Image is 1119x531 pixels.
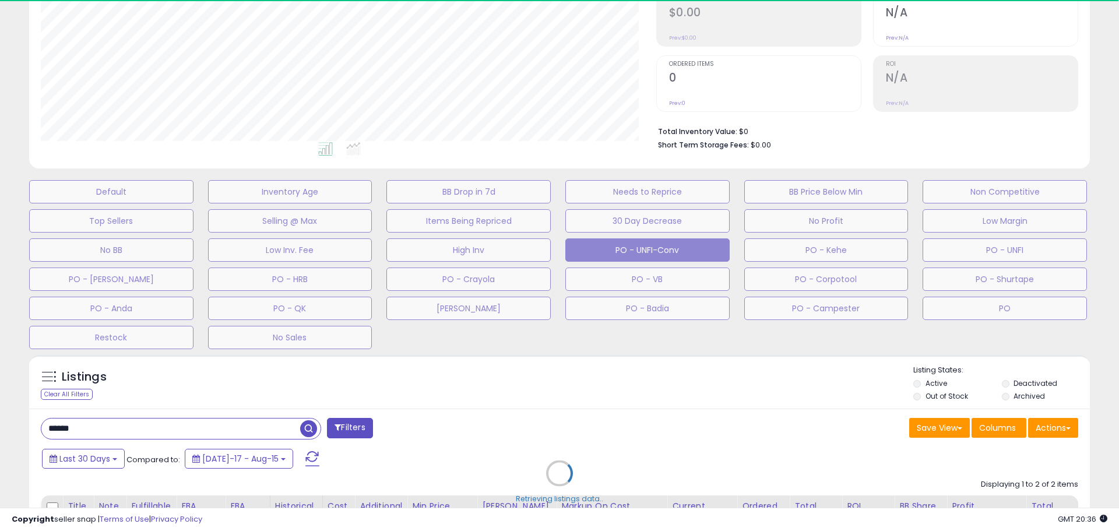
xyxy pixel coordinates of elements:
[886,6,1078,22] h2: N/A
[565,268,730,291] button: PO - VB
[29,268,193,291] button: PO - [PERSON_NAME]
[386,268,551,291] button: PO - Crayola
[669,100,685,107] small: Prev: 0
[923,268,1087,291] button: PO - Shurtape
[923,297,1087,320] button: PO
[208,238,372,262] button: Low Inv. Fee
[886,100,909,107] small: Prev: N/A
[565,297,730,320] button: PO - Badia
[886,71,1078,87] h2: N/A
[208,268,372,291] button: PO - HRB
[386,238,551,262] button: High Inv
[658,140,749,150] b: Short Term Storage Fees:
[565,180,730,203] button: Needs to Reprice
[208,209,372,233] button: Selling @ Max
[386,209,551,233] button: Items Being Repriced
[658,124,1069,138] li: $0
[669,61,861,68] span: Ordered Items
[208,180,372,203] button: Inventory Age
[208,297,372,320] button: PO - QK
[29,238,193,262] button: No BB
[923,238,1087,262] button: PO - UNFI
[29,180,193,203] button: Default
[886,34,909,41] small: Prev: N/A
[516,494,603,504] div: Retrieving listings data..
[12,514,54,525] strong: Copyright
[29,209,193,233] button: Top Sellers
[669,71,861,87] h2: 0
[744,268,909,291] button: PO - Corpotool
[744,180,909,203] button: BB Price Below Min
[923,209,1087,233] button: Low Margin
[208,326,372,349] button: No Sales
[744,238,909,262] button: PO - Kehe
[886,61,1078,68] span: ROI
[669,6,861,22] h2: $0.00
[12,514,202,525] div: seller snap | |
[751,139,771,150] span: $0.00
[29,326,193,349] button: Restock
[386,180,551,203] button: BB Drop in 7d
[386,297,551,320] button: [PERSON_NAME]
[923,180,1087,203] button: Non Competitive
[744,209,909,233] button: No Profit
[565,209,730,233] button: 30 Day Decrease
[658,126,737,136] b: Total Inventory Value:
[565,238,730,262] button: PO - UNFI-Conv
[669,34,696,41] small: Prev: $0.00
[29,297,193,320] button: PO - Anda
[744,297,909,320] button: PO - Campester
